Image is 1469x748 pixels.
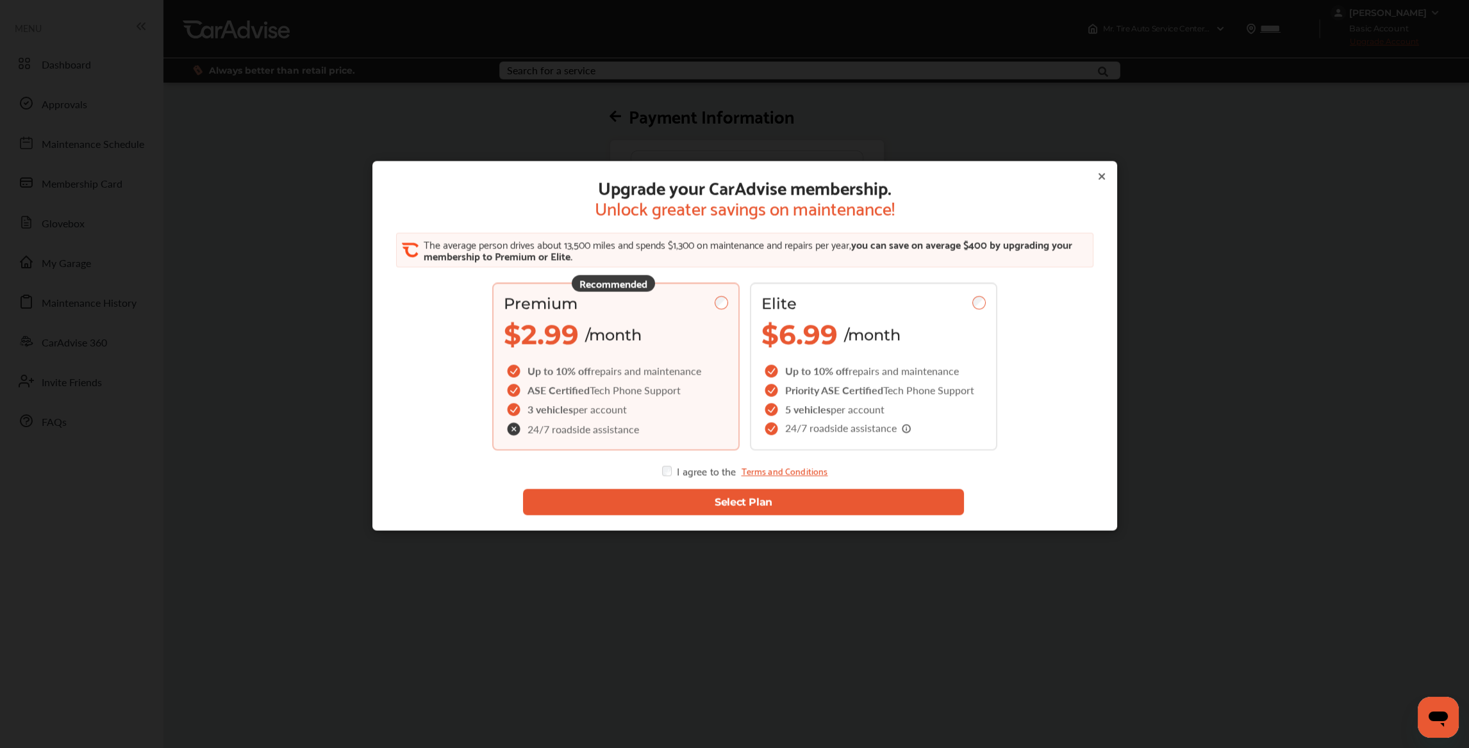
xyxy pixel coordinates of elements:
img: checkIcon.6d469ec1.svg [765,364,780,377]
img: checkIcon.6d469ec1.svg [765,384,780,396]
span: Up to 10% off [527,363,591,378]
span: 5 vehicles [785,402,831,416]
span: ASE Certified [527,382,590,397]
span: Upgrade your CarAdvise membership. [595,176,895,197]
span: you can save on average $400 by upgrading your membership to Premium or Elite. [424,235,1072,264]
img: check-cross-icon.c68f34ea.svg [507,422,522,435]
button: Select Plan [523,489,964,515]
span: 24/7 roadside assistance [527,424,639,434]
span: $6.99 [761,318,838,351]
span: 3 vehicles [527,402,573,416]
span: Premium [504,294,577,313]
span: $2.99 [504,318,579,351]
div: I agree to the [662,466,828,476]
span: Priority ASE Certified [785,382,883,397]
img: checkIcon.6d469ec1.svg [507,403,522,416]
span: Elite [761,294,797,313]
img: checkIcon.6d469ec1.svg [507,384,522,396]
span: repairs and maintenance [849,363,959,378]
span: Up to 10% off [785,363,849,378]
span: Unlock greater savings on maintenance! [595,197,895,217]
img: CA_CheckIcon.cf4f08d4.svg [402,241,419,258]
div: Recommended [572,275,655,291]
span: The average person drives about 13,500 miles and spends $1,300 on maintenance and repairs per year, [424,235,851,252]
iframe: Button to launch messaging window [1418,697,1459,738]
span: repairs and maintenance [591,363,701,378]
span: /month [844,325,900,344]
span: Tech Phone Support [883,382,974,397]
img: checkIcon.6d469ec1.svg [765,403,780,416]
span: 24/7 roadside assistance [785,423,912,434]
span: per account [573,402,627,416]
a: Terms and Conditions [742,466,828,476]
span: per account [831,402,884,416]
img: checkIcon.6d469ec1.svg [507,364,522,377]
img: checkIcon.6d469ec1.svg [765,422,780,435]
span: Tech Phone Support [590,382,681,397]
span: /month [585,325,642,344]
